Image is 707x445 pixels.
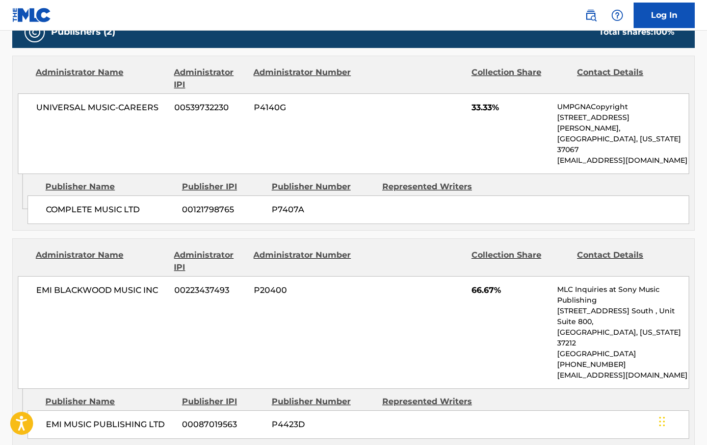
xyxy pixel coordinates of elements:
[557,112,689,134] p: [STREET_ADDRESS][PERSON_NAME],
[12,8,51,22] img: MLC Logo
[272,395,375,408] div: Publisher Number
[653,27,674,37] span: 100 %
[182,204,264,216] span: 00121798765
[174,66,246,91] div: Administrator IPI
[254,102,352,114] span: P4140G
[557,155,689,166] p: [EMAIL_ADDRESS][DOMAIN_NAME]
[174,102,246,114] span: 00539732230
[472,284,550,296] span: 66.67%
[272,181,375,193] div: Publisher Number
[557,102,689,112] p: UMPGNACopyright
[46,204,174,216] span: COMPLETE MUSIC LTD
[174,249,246,274] div: Administrator IPI
[577,249,675,274] div: Contact Details
[577,66,675,91] div: Contact Details
[254,284,352,296] span: P20400
[557,327,689,349] p: [GEOGRAPHIC_DATA], [US_STATE] 37212
[557,359,689,370] p: [PHONE_NUMBER]
[472,102,550,114] span: 33.33%
[182,395,264,408] div: Publisher IPI
[472,66,569,91] div: Collection Share
[611,9,623,21] img: help
[382,395,485,408] div: Represented Writers
[29,26,41,38] img: Publishers
[182,181,264,193] div: Publisher IPI
[656,396,707,445] iframe: Chat Widget
[45,181,174,193] div: Publisher Name
[557,349,689,359] p: [GEOGRAPHIC_DATA]
[472,249,569,274] div: Collection Share
[253,249,351,274] div: Administrator Number
[599,26,674,38] div: Total shares:
[272,204,375,216] span: P7407A
[45,395,174,408] div: Publisher Name
[634,3,695,28] a: Log In
[557,134,689,155] p: [GEOGRAPHIC_DATA], [US_STATE] 37067
[272,418,375,431] span: P4423D
[36,284,167,296] span: EMI BLACKWOOD MUSIC INC
[253,66,351,91] div: Administrator Number
[174,284,246,296] span: 00223437493
[36,102,167,114] span: UNIVERSAL MUSIC-CAREERS
[382,181,485,193] div: Represented Writers
[46,418,174,431] span: EMI MUSIC PUBLISHING LTD
[36,249,166,274] div: Administrator Name
[585,9,597,21] img: search
[557,370,689,381] p: [EMAIL_ADDRESS][DOMAIN_NAME]
[182,418,264,431] span: 00087019563
[659,406,665,437] div: Drag
[557,284,689,306] p: MLC Inquiries at Sony Music Publishing
[36,66,166,91] div: Administrator Name
[581,5,601,26] a: Public Search
[607,5,627,26] div: Help
[557,306,689,327] p: [STREET_ADDRESS] South , Unit Suite 800,
[51,26,115,38] h5: Publishers (2)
